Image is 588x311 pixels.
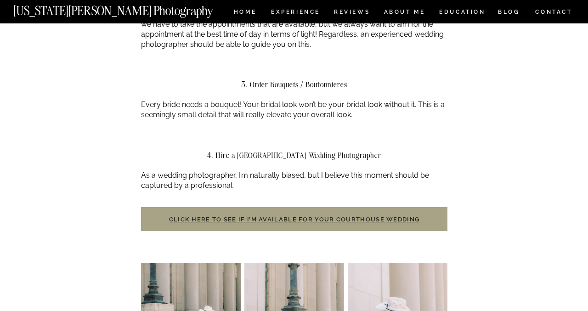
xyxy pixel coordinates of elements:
a: REVIEWS [334,9,368,17]
h2: 3. Order Bouquets / Boutonnieres [141,80,447,89]
a: HOME [232,9,258,17]
a: [US_STATE][PERSON_NAME] Photography [13,5,244,12]
p: Every bride needs a bouquet! Your bridal look won’t be your bridal look without it. This is a see... [141,100,447,120]
h2: 4. Hire a [GEOGRAPHIC_DATA] Wedding Photographer [141,151,447,159]
a: EDUCATION [438,9,486,17]
p: As a wedding photographer, I’m naturally biased, but I believe this moment should be captured by ... [141,170,447,191]
a: ABOUT ME [384,9,425,17]
a: BLOG [498,9,520,17]
a: CONTACT [535,7,573,17]
a: Click here to see if I’m available for your courthouse wedding [169,216,420,223]
a: Experience [271,9,319,17]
